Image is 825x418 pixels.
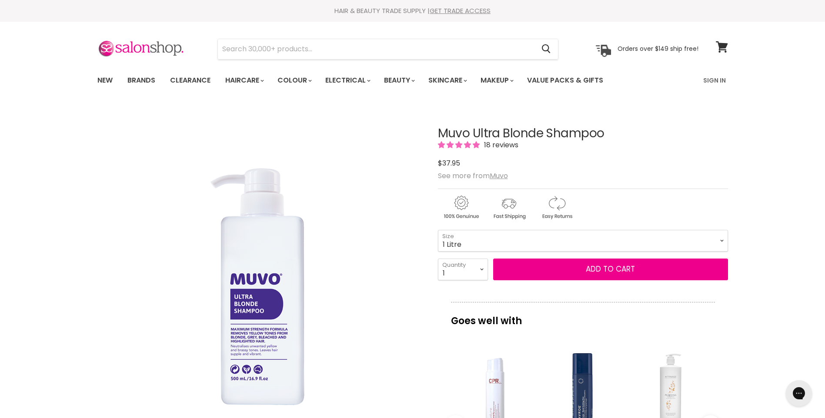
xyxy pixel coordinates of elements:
[493,259,728,280] button: Add to cart
[474,71,519,90] a: Makeup
[438,127,728,140] h1: Muvo Ultra Blonde Shampoo
[87,68,739,93] nav: Main
[586,264,635,274] span: Add to cart
[438,158,460,168] span: $37.95
[217,39,558,60] form: Product
[481,140,518,150] span: 18 reviews
[91,68,654,93] ul: Main menu
[486,194,532,221] img: shipping.gif
[430,6,491,15] a: GET TRADE ACCESS
[618,45,698,53] p: Orders over $149 ship free!
[438,259,488,280] select: Quantity
[271,71,317,90] a: Colour
[87,7,739,15] div: HAIR & BEAUTY TRADE SUPPLY |
[438,194,484,221] img: genuine.gif
[535,39,558,59] button: Search
[521,71,610,90] a: Value Packs & Gifts
[782,377,816,409] iframe: Gorgias live chat messenger
[219,71,269,90] a: Haircare
[451,302,715,331] p: Goes well with
[438,140,481,150] span: 4.89 stars
[218,39,535,59] input: Search
[438,171,508,181] span: See more from
[319,71,376,90] a: Electrical
[698,71,731,90] a: Sign In
[91,71,119,90] a: New
[164,71,217,90] a: Clearance
[422,71,472,90] a: Skincare
[377,71,420,90] a: Beauty
[490,171,508,181] a: Muvo
[121,71,162,90] a: Brands
[534,194,580,221] img: returns.gif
